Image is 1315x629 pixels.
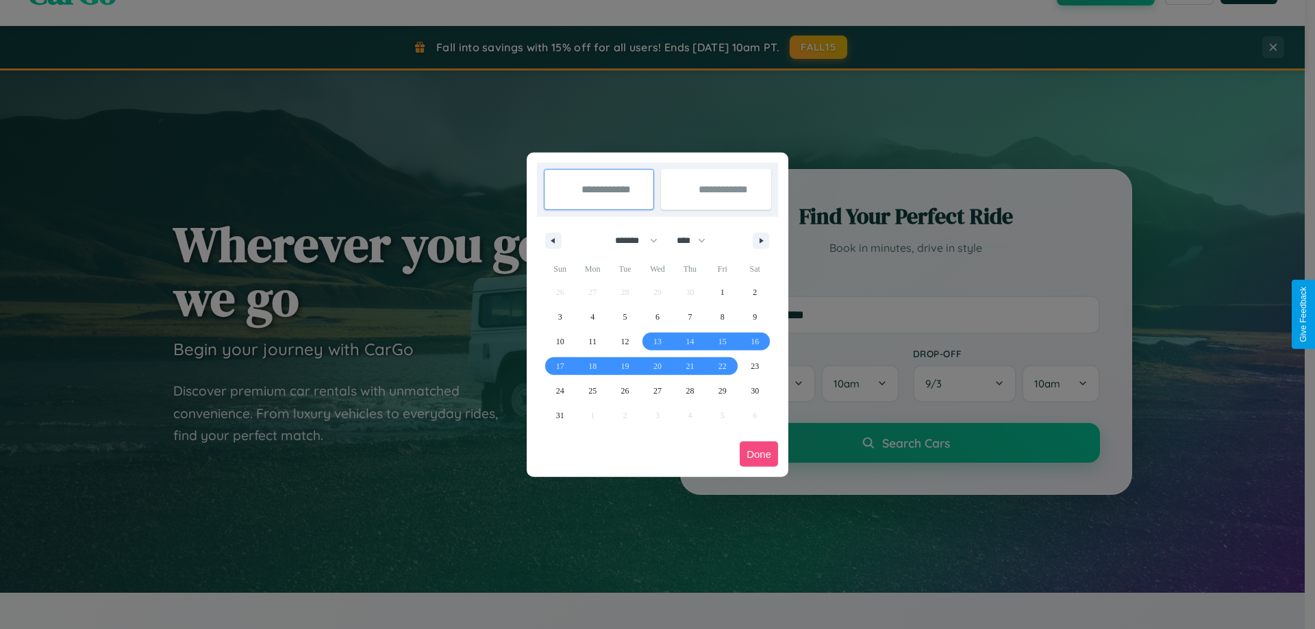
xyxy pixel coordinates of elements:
[544,305,576,329] button: 3
[556,378,564,403] span: 24
[653,378,662,403] span: 27
[686,354,694,378] span: 21
[739,378,771,403] button: 30
[653,329,662,354] span: 13
[576,354,608,378] button: 18
[674,354,706,378] button: 21
[688,305,692,329] span: 7
[609,329,641,354] button: 12
[621,378,629,403] span: 26
[544,403,576,428] button: 31
[721,305,725,329] span: 8
[609,354,641,378] button: 19
[706,305,738,329] button: 8
[641,305,673,329] button: 6
[686,329,694,354] span: 14
[653,354,662,378] span: 20
[718,354,727,378] span: 22
[588,378,597,403] span: 25
[641,378,673,403] button: 27
[544,378,576,403] button: 24
[558,305,562,329] span: 3
[641,329,673,354] button: 13
[753,305,757,329] span: 9
[751,354,759,378] span: 23
[621,354,629,378] span: 19
[718,378,727,403] span: 29
[740,441,778,467] button: Done
[576,378,608,403] button: 25
[556,329,564,354] span: 10
[641,354,673,378] button: 20
[686,378,694,403] span: 28
[609,378,641,403] button: 26
[544,258,576,280] span: Sun
[588,354,597,378] span: 18
[751,329,759,354] span: 16
[641,258,673,280] span: Wed
[576,305,608,329] button: 4
[706,258,738,280] span: Fri
[739,280,771,305] button: 2
[609,305,641,329] button: 5
[674,378,706,403] button: 28
[576,329,608,354] button: 11
[621,329,629,354] span: 12
[609,258,641,280] span: Tue
[706,354,738,378] button: 22
[674,258,706,280] span: Thu
[739,354,771,378] button: 23
[706,378,738,403] button: 29
[751,378,759,403] span: 30
[544,354,576,378] button: 17
[718,329,727,354] span: 15
[590,305,594,329] span: 4
[623,305,627,329] span: 5
[674,305,706,329] button: 7
[706,329,738,354] button: 15
[588,329,597,354] span: 11
[544,329,576,354] button: 10
[674,329,706,354] button: 14
[655,305,660,329] span: 6
[576,258,608,280] span: Mon
[706,280,738,305] button: 1
[721,280,725,305] span: 1
[739,329,771,354] button: 16
[556,354,564,378] span: 17
[1299,287,1308,342] div: Give Feedback
[739,305,771,329] button: 9
[739,258,771,280] span: Sat
[753,280,757,305] span: 2
[556,403,564,428] span: 31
